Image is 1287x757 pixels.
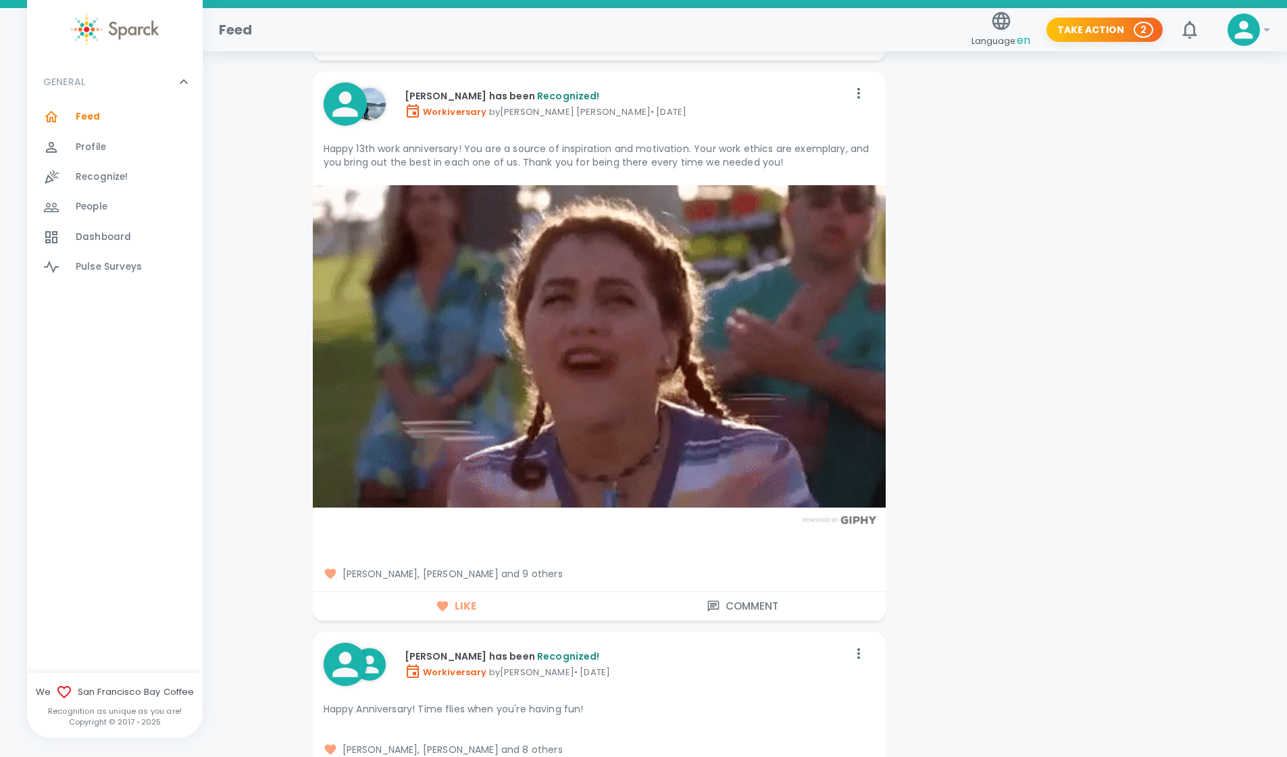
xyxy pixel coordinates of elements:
[76,200,107,214] span: People
[27,222,203,252] a: Dashboard
[219,19,253,41] h1: Feed
[324,567,875,581] span: [PERSON_NAME], [PERSON_NAME] and 9 others
[27,62,203,102] div: GENERAL
[27,684,203,700] span: We San Francisco Bay Coffee
[76,110,101,124] span: Feed
[971,32,1030,50] span: Language:
[405,663,848,679] p: by [PERSON_NAME] • [DATE]
[27,192,203,222] a: People
[1046,18,1163,43] button: Take Action 2
[43,75,85,89] p: GENERAL
[313,592,599,620] button: Like
[353,88,386,120] img: Picture of Anna Belle Heredia
[1140,23,1146,36] p: 2
[405,105,487,118] span: Workiversary
[27,102,203,132] a: Feed
[405,89,848,103] p: [PERSON_NAME] has been
[1017,32,1030,48] span: en
[537,650,600,663] span: Recognized!
[599,592,886,620] button: Comment
[324,743,875,756] span: [PERSON_NAME], [PERSON_NAME] and 8 others
[405,666,487,679] span: Workiversary
[405,103,848,119] p: by [PERSON_NAME] [PERSON_NAME] • [DATE]
[76,260,142,274] span: Pulse Surveys
[27,132,203,162] a: Profile
[324,142,875,169] p: Happy 13th work anniversary! You are a source of inspiration and motivation. Your work ethics are...
[27,162,203,192] a: Recognize!
[76,230,131,244] span: Dashboard
[27,14,203,45] a: Sparck logo
[537,89,600,103] span: Recognized!
[76,170,128,184] span: Recognize!
[27,716,203,727] p: Copyright © 2017 - 2025
[799,516,880,524] img: Powered by GIPHY
[76,141,106,154] span: Profile
[966,6,1036,54] button: Language:en
[324,702,875,716] p: Happy Anniversary! Time flies when you're having fun!
[27,252,203,282] a: Pulse Surveys
[27,706,203,716] p: Recognition as unique as you are!
[71,14,159,45] img: Sparck logo
[405,650,848,663] p: [PERSON_NAME] has been
[27,102,203,287] div: GENERAL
